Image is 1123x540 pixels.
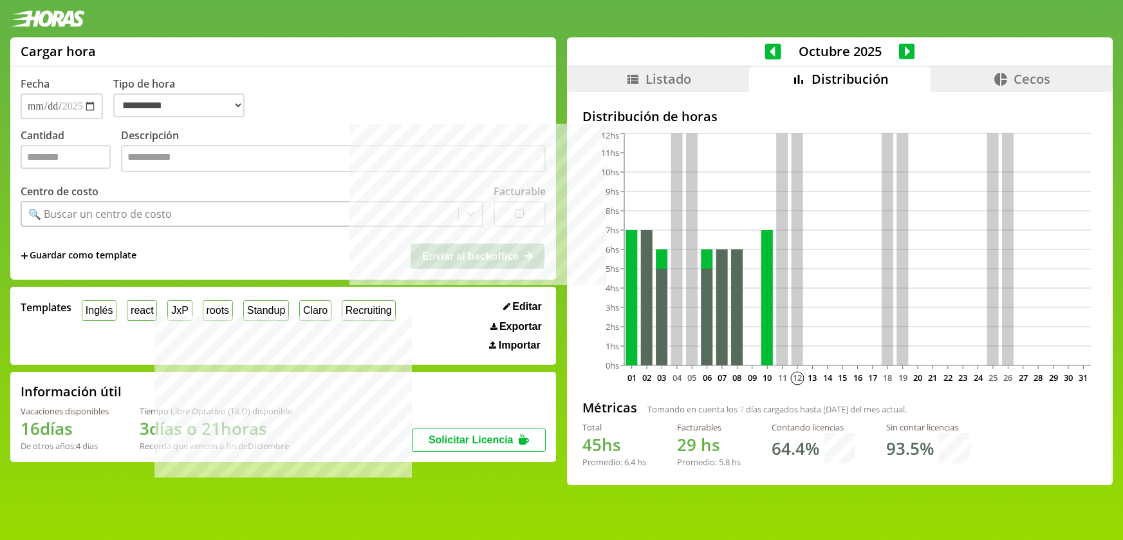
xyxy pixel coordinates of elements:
span: Distribución [812,70,889,88]
button: JxP [167,300,192,320]
h1: hs [677,433,741,456]
text: 20 [913,372,922,383]
text: 07 [718,372,727,383]
div: Sin contar licencias [886,421,970,433]
h1: 16 días [21,417,109,440]
tspan: 7hs [606,224,619,236]
tspan: 11hs [601,147,619,159]
span: Solicitar Licencia [429,434,514,445]
text: 12 [793,372,802,383]
button: Claro [299,300,331,320]
text: 13 [808,372,817,383]
div: Promedio: hs [582,456,646,468]
label: Centro de costo [21,184,98,198]
text: 21 [929,372,938,383]
text: 03 [658,372,667,383]
text: 09 [748,372,757,383]
text: 04 [673,372,682,383]
h1: Cargar hora [21,43,96,60]
text: 17 [868,372,877,383]
text: 30 [1064,372,1073,383]
div: Promedio: hs [677,456,741,468]
text: 19 [898,372,907,383]
tspan: 4hs [606,282,619,294]
text: 01 [627,372,636,383]
text: 11 [778,372,787,383]
button: Editar [499,300,546,313]
span: +Guardar como template [21,249,136,263]
span: Octubre 2025 [781,43,899,60]
h2: Distribución de horas [582,108,1097,125]
tspan: 10hs [601,166,619,178]
select: Tipo de hora [113,93,245,117]
tspan: 6hs [606,244,619,255]
text: 26 [1004,372,1013,383]
text: 24 [974,372,983,383]
tspan: 9hs [606,186,619,197]
h2: Información útil [21,383,122,400]
text: 16 [853,372,862,383]
tspan: 1hs [606,340,619,352]
text: 27 [1019,372,1028,383]
div: 🔍 Buscar un centro de costo [28,207,172,221]
text: 08 [733,372,742,383]
span: Cecos [1014,70,1050,88]
span: 7 [739,403,744,415]
label: Fecha [21,77,50,91]
text: 15 [838,372,847,383]
button: react [127,300,157,320]
label: Facturable [494,184,546,198]
text: 02 [642,372,651,383]
text: 14 [823,372,833,383]
div: De otros años: 4 días [21,440,109,452]
div: Tiempo Libre Optativo (TiLO) disponible [140,405,292,417]
div: Total [582,421,646,433]
div: Recordá que vencen a fin de [140,440,292,452]
h1: hs [582,433,646,456]
text: 23 [959,372,968,383]
tspan: 8hs [606,205,619,217]
button: Solicitar Licencia [412,429,546,452]
input: Cantidad [21,145,111,169]
tspan: 2hs [606,321,619,333]
h2: Métricas [582,399,637,416]
span: 45 [582,433,602,456]
button: roots [203,300,233,320]
button: Inglés [82,300,116,320]
div: Contando licencias [772,421,855,433]
text: 22 [943,372,952,383]
tspan: 0hs [606,360,619,371]
span: Editar [512,301,541,313]
img: logotipo [10,10,85,27]
span: Tomando en cuenta los días cargados hasta [DATE] del mes actual. [647,403,907,415]
button: Exportar [487,320,546,333]
text: 29 [1049,372,1058,383]
button: Recruiting [342,300,396,320]
div: Facturables [677,421,741,433]
span: 6.4 [624,456,635,468]
text: 31 [1079,372,1088,383]
tspan: 3hs [606,302,619,313]
span: Listado [645,70,691,88]
label: Cantidad [21,128,121,175]
text: 28 [1034,372,1043,383]
div: Vacaciones disponibles [21,405,109,417]
span: Exportar [499,321,542,333]
textarea: Descripción [121,145,546,172]
tspan: 5hs [606,263,619,275]
text: 25 [988,372,998,383]
span: Templates [21,300,71,314]
text: 18 [884,372,893,383]
tspan: 12hs [601,130,619,141]
label: Tipo de hora [113,77,255,119]
b: Diciembre [248,440,289,452]
span: 5.8 [719,456,730,468]
span: Importar [499,340,541,351]
button: Standup [243,300,289,320]
text: 10 [763,372,772,383]
h1: 3 días o 21 horas [140,417,292,440]
span: 29 [677,433,696,456]
text: 05 [688,372,697,383]
text: 06 [703,372,712,383]
label: Descripción [121,128,546,175]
